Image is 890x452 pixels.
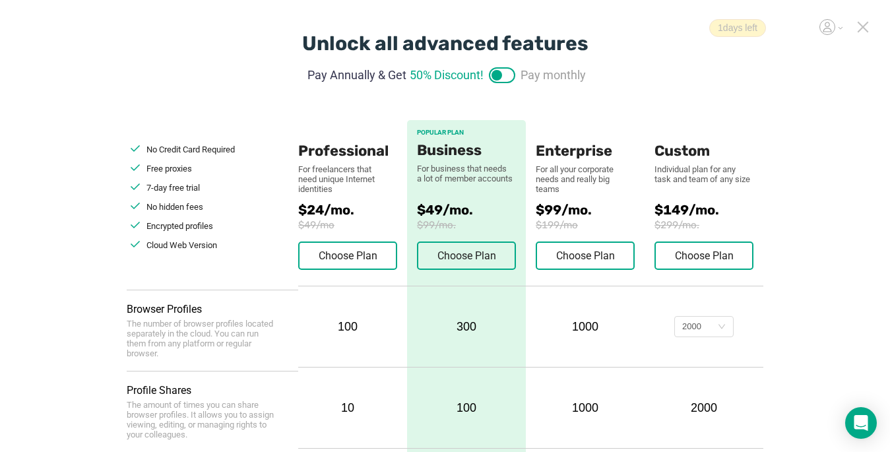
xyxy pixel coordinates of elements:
span: $49/mo [298,219,407,231]
div: 10 [298,401,397,415]
span: $99/mo. [417,219,516,231]
span: $99/mo. [536,202,654,218]
button: Choose Plan [417,242,516,270]
button: Choose Plan [536,242,635,270]
div: 100 [298,320,397,334]
div: 2000 [654,401,753,415]
span: $299/mo. [654,219,763,231]
div: The number of browser profiles located separately in the cloud. You can run them from any platfor... [127,319,278,358]
div: Individual plan for any task and team of any size [654,164,753,184]
span: No Credit Card Required [146,145,235,154]
div: For all your corporate needs and really big teams [536,164,635,194]
span: No hidden fees [146,202,203,212]
div: Open Intercom Messenger [845,407,877,439]
div: Custom [654,120,753,160]
div: POPULAR PLAN [417,129,516,137]
span: $49/mo. [417,202,516,218]
button: Choose Plan [298,242,397,270]
span: 50% Discount! [410,66,484,84]
span: Free proxies [146,164,192,174]
div: 2000 [682,317,701,337]
div: Professional [298,120,397,160]
div: a lot of member accounts [417,174,516,183]
span: Cloud Web Version [146,240,217,250]
span: Encrypted profiles [146,221,213,231]
div: 100 [407,368,526,448]
span: 1 days left [709,19,766,37]
div: Enterprise [536,120,635,160]
span: $199/mo [536,219,654,231]
span: $149/mo. [654,202,763,218]
div: 1000 [536,320,635,334]
span: 7-day free trial [146,183,200,193]
div: For business that needs [417,164,516,174]
div: 1000 [536,401,635,415]
div: Browser Profiles [127,303,298,315]
div: Business [417,142,516,159]
span: Pay Annually & Get [307,66,406,84]
div: 300 [407,286,526,367]
span: $24/mo. [298,202,407,218]
div: Unlock all advanced features [302,32,588,55]
button: Choose Plan [654,242,753,270]
div: The amount of times you can share browser profiles. It allows you to assign viewing, editing, or ... [127,400,278,439]
span: Pay monthly [521,66,586,84]
div: Profile Shares [127,384,298,397]
i: icon: down [718,323,726,332]
div: For freelancers that need unique Internet identities [298,164,384,194]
